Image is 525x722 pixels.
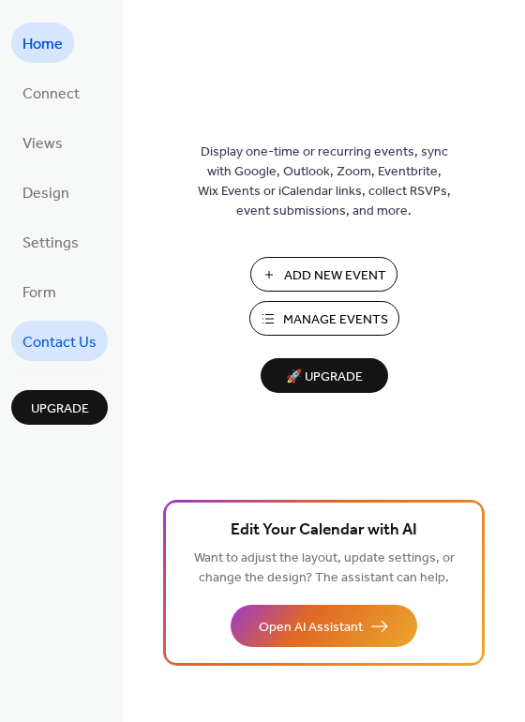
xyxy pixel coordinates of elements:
[22,179,69,208] span: Design
[11,122,74,162] a: Views
[22,278,56,308] span: Form
[11,390,108,425] button: Upgrade
[259,618,363,638] span: Open AI Assistant
[22,80,80,109] span: Connect
[22,129,63,158] span: Views
[22,229,79,258] span: Settings
[249,301,399,336] button: Manage Events
[11,321,108,361] a: Contact Us
[31,399,89,419] span: Upgrade
[261,358,388,393] button: 🚀 Upgrade
[22,30,63,59] span: Home
[231,605,417,647] button: Open AI Assistant
[283,310,388,330] span: Manage Events
[11,172,81,212] a: Design
[250,257,397,292] button: Add New Event
[284,266,386,286] span: Add New Event
[198,143,451,221] span: Display one-time or recurring events, sync with Google, Outlook, Zoom, Eventbrite, Wix Events or ...
[22,328,97,357] span: Contact Us
[11,72,91,113] a: Connect
[272,365,377,390] span: 🚀 Upgrade
[11,221,90,262] a: Settings
[194,546,455,591] span: Want to adjust the layout, update settings, or change the design? The assistant can help.
[231,518,417,544] span: Edit Your Calendar with AI
[11,23,74,63] a: Home
[11,271,67,311] a: Form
